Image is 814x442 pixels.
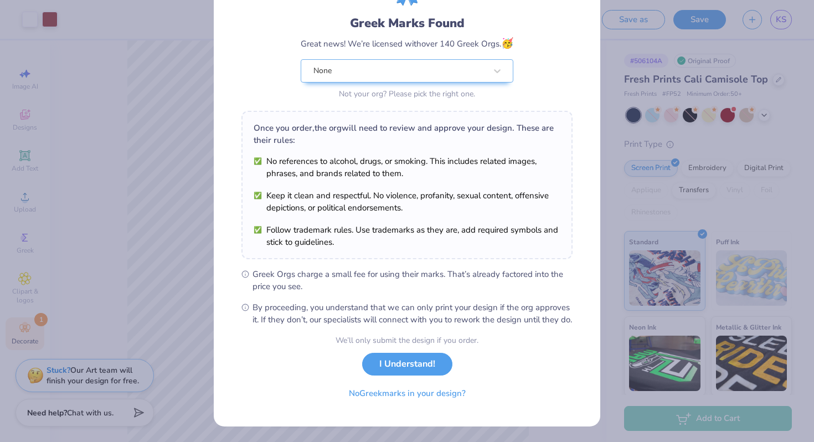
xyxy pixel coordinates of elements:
[254,224,560,248] li: Follow trademark rules. Use trademarks as they are, add required symbols and stick to guidelines.
[336,335,478,346] div: We’ll only submit the design if you order.
[301,14,513,32] div: Greek Marks Found
[301,88,513,100] div: Not your org? Please pick the right one.
[254,189,560,214] li: Keep it clean and respectful. No violence, profanity, sexual content, offensive depictions, or po...
[253,268,573,292] span: Greek Orgs charge a small fee for using their marks. That’s already factored into the price you see.
[254,122,560,146] div: Once you order, the org will need to review and approve your design. These are their rules:
[253,301,573,326] span: By proceeding, you understand that we can only print your design if the org approves it. If they ...
[301,36,513,51] div: Great news! We’re licensed with over 140 Greek Orgs.
[501,37,513,50] span: 🥳
[339,382,475,405] button: NoGreekmarks in your design?
[254,155,560,179] li: No references to alcohol, drugs, or smoking. This includes related images, phrases, and brands re...
[362,353,452,376] button: I Understand!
